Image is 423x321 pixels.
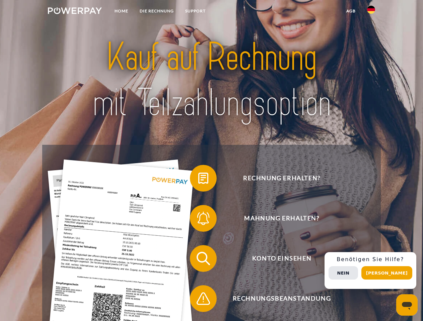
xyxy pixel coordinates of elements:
img: qb_bell.svg [195,210,212,227]
span: Rechnungsbeanstandung [200,285,364,312]
img: qb_bill.svg [195,170,212,187]
img: de [367,6,375,14]
span: Rechnung erhalten? [200,165,364,192]
button: [PERSON_NAME] [361,266,412,280]
a: Home [109,5,134,17]
a: agb [341,5,361,17]
div: Schnellhilfe [325,252,416,289]
button: Rechnung erhalten? [190,165,364,192]
img: qb_warning.svg [195,290,212,307]
a: DIE RECHNUNG [134,5,180,17]
span: Konto einsehen [200,245,364,272]
iframe: Schaltfläche zum Öffnen des Messaging-Fensters [396,294,418,316]
img: logo-powerpay-white.svg [48,7,102,14]
img: qb_search.svg [195,250,212,267]
button: Mahnung erhalten? [190,205,364,232]
h3: Benötigen Sie Hilfe? [329,256,412,263]
button: Nein [329,266,358,280]
button: Rechnungsbeanstandung [190,285,364,312]
button: Konto einsehen [190,245,364,272]
span: Mahnung erhalten? [200,205,364,232]
img: title-powerpay_de.svg [64,32,359,128]
a: SUPPORT [180,5,211,17]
